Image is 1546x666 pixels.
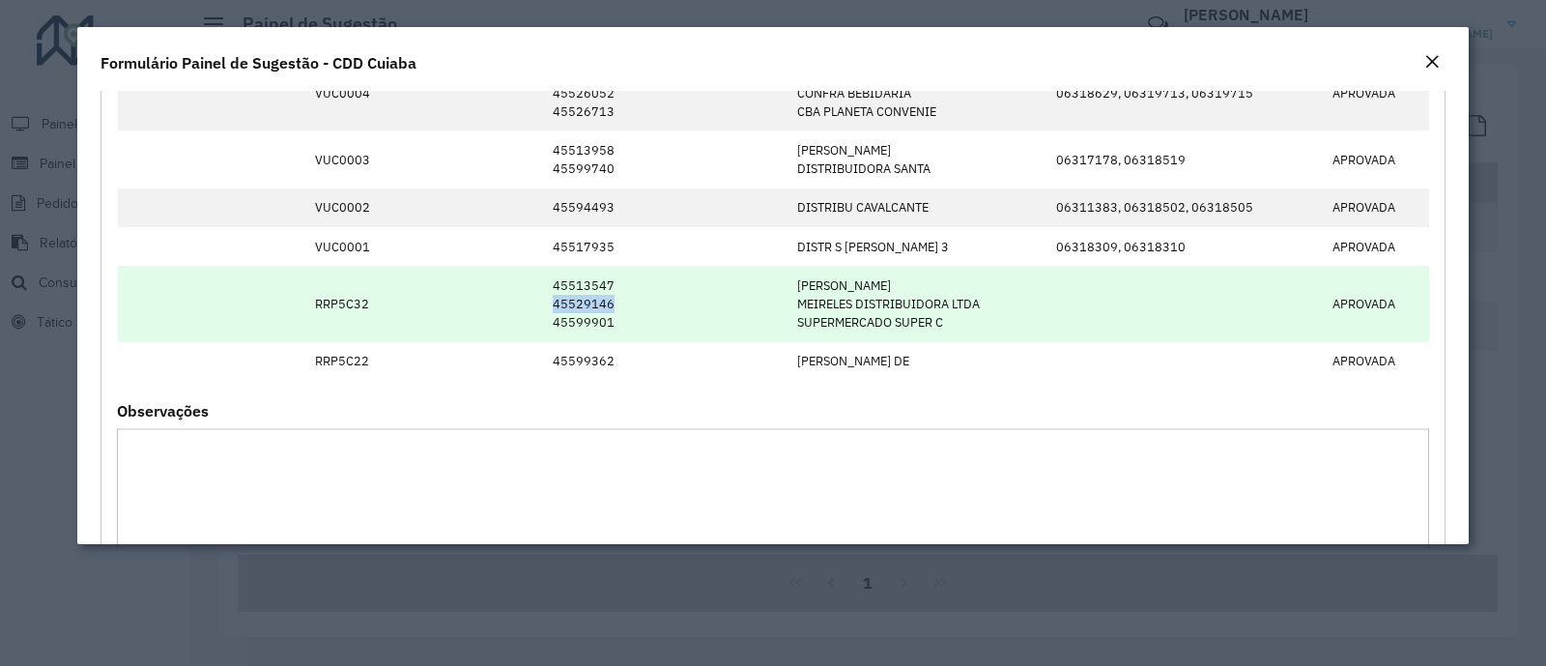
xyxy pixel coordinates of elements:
td: 45594493 [543,188,787,227]
td: APROVADA [1323,130,1429,188]
td: VUC0004 [304,55,400,131]
td: APROVADA [1323,55,1429,131]
td: VUC0002 [304,188,400,227]
td: 45599362 [543,342,787,381]
td: APROVADA [1323,266,1429,342]
td: APROVADA [1323,342,1429,381]
td: RRP5C32 [304,266,400,342]
h4: Formulário Painel de Sugestão - CDD Cuiaba [100,51,416,74]
td: [PERSON_NAME] DISTRIBUIDORA SANTA [787,130,1045,188]
td: [PERSON_NAME] MEIRELES DISTRIBUIDORA LTDA SUPERMERCADO SUPER C [787,266,1045,342]
td: APROVADA [1323,188,1429,227]
td: 45517935 [543,227,787,266]
button: Close [1418,50,1446,75]
td: MERCE E DIST PACO CONFRA BEBIDARIA CBA PLANETA CONVENIE [787,55,1045,131]
td: DISTRIBU CAVALCANTE [787,188,1045,227]
td: 45509556 45526052 45526713 [543,55,787,131]
label: Observações [117,399,209,422]
td: VUC0001 [304,227,400,266]
em: Fechar [1424,54,1440,70]
td: 45513958 45599740 [543,130,787,188]
td: VUC0003 [304,130,400,188]
td: DISTR S [PERSON_NAME] 3 [787,227,1045,266]
td: RRP5C22 [304,342,400,381]
td: 06317178, 06318519 [1045,130,1323,188]
td: [PERSON_NAME] DE [787,342,1045,381]
td: 06311383, 06318502, 06318505 [1045,188,1323,227]
td: 06318309, 06318310 [1045,227,1323,266]
td: 45513547 45529146 45599901 [543,266,787,342]
td: 06318629, 06319713, 06319715 [1045,55,1323,131]
td: APROVADA [1323,227,1429,266]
